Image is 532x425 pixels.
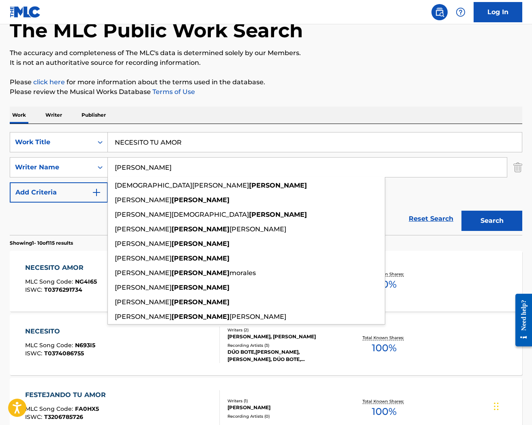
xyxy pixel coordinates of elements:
strong: [PERSON_NAME] [172,313,230,320]
span: 100 % [372,404,397,419]
strong: [PERSON_NAME] [172,196,230,204]
h1: The MLC Public Work Search [10,18,303,43]
span: N693I5 [75,342,95,349]
div: Widget de chat [491,386,532,425]
span: [PERSON_NAME][DEMOGRAPHIC_DATA] [115,211,249,218]
iframe: Chat Widget [491,386,532,425]
strong: [PERSON_NAME] [172,240,230,248]
a: Reset Search [405,210,457,228]
span: [PERSON_NAME] [115,313,172,320]
p: Showing 1 - 10 of 115 results [10,239,73,247]
span: [PERSON_NAME] [115,196,172,204]
a: NECESITO AMORMLC Song Code:NG4I65ISWC:T0376291734Writers (3)[PERSON_NAME], [PERSON_NAME], [PERSON... [10,251,522,312]
span: T0376291734 [44,286,82,293]
strong: [PERSON_NAME] [172,284,230,291]
p: Writer [43,107,64,124]
span: MLC Song Code : [25,278,75,285]
button: Search [461,211,522,231]
a: Log In [474,2,522,22]
div: Arrastrar [494,394,499,419]
button: Add Criteria [10,182,108,203]
a: Terms of Use [151,88,195,96]
span: [PERSON_NAME] [115,269,172,277]
iframe: Resource Center [509,288,532,353]
p: Please for more information about the terms used in the database. [10,77,522,87]
span: [PERSON_NAME] [115,240,172,248]
p: Total Known Shares: [363,335,406,341]
strong: [PERSON_NAME] [172,225,230,233]
a: Public Search [431,4,448,20]
span: [PERSON_NAME] [230,313,286,320]
div: NECESITO [25,327,95,336]
strong: [PERSON_NAME] [249,211,307,218]
img: Delete Criterion [513,157,522,177]
div: NECESITO AMOR [25,263,97,273]
div: DÚO BOTE,[PERSON_NAME],[PERSON_NAME], DÚO BOTE, [PERSON_NAME]|DÚO BOTE|[PERSON_NAME] [227,348,341,363]
div: Help [453,4,469,20]
img: 9d2ae6d4665cec9f34b9.svg [92,188,101,197]
span: ISWC : [25,413,44,421]
div: [PERSON_NAME], [PERSON_NAME] [227,333,341,340]
div: [PERSON_NAME] [227,404,341,411]
span: ISWC : [25,350,44,357]
div: Writers ( 2 ) [227,327,341,333]
span: [PERSON_NAME] [230,225,286,233]
div: Writer Name [15,162,88,172]
a: click here [33,78,65,86]
img: MLC Logo [10,6,41,18]
span: [PERSON_NAME] [115,284,172,291]
div: Writers ( 1 ) [227,398,341,404]
form: Search Form [10,132,522,235]
p: Total Known Shares: [363,398,406,404]
p: Please review the Musical Works Database [10,87,522,97]
span: MLC Song Code : [25,342,75,349]
span: [PERSON_NAME] [115,254,172,262]
div: Recording Artists ( 3 ) [227,342,341,348]
strong: [PERSON_NAME] [172,254,230,262]
span: 100 % [372,341,397,355]
span: morales [230,269,256,277]
div: FESTEJANDO TU AMOR [25,390,110,400]
a: NECESITOMLC Song Code:N693I5ISWC:T0374086755Writers (2)[PERSON_NAME], [PERSON_NAME]Recording Arti... [10,314,522,375]
p: Publisher [79,107,108,124]
strong: [PERSON_NAME] [172,298,230,306]
span: [PERSON_NAME] [115,225,172,233]
div: Recording Artists ( 0 ) [227,413,341,419]
div: Work Title [15,137,88,147]
span: ISWC : [25,286,44,293]
p: It is not an authoritative source for recording information. [10,58,522,68]
span: T0374086755 [44,350,84,357]
p: Work [10,107,28,124]
span: [PERSON_NAME] [115,298,172,306]
span: [DEMOGRAPHIC_DATA][PERSON_NAME] [115,182,249,189]
span: NG4I65 [75,278,97,285]
strong: [PERSON_NAME] [249,182,307,189]
strong: [PERSON_NAME] [172,269,230,277]
span: FA0HX5 [75,405,99,412]
img: search [435,7,444,17]
img: help [456,7,466,17]
p: The accuracy and completeness of The MLC's data is determined solely by our Members. [10,48,522,58]
span: T3206785726 [44,413,83,421]
span: MLC Song Code : [25,405,75,412]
